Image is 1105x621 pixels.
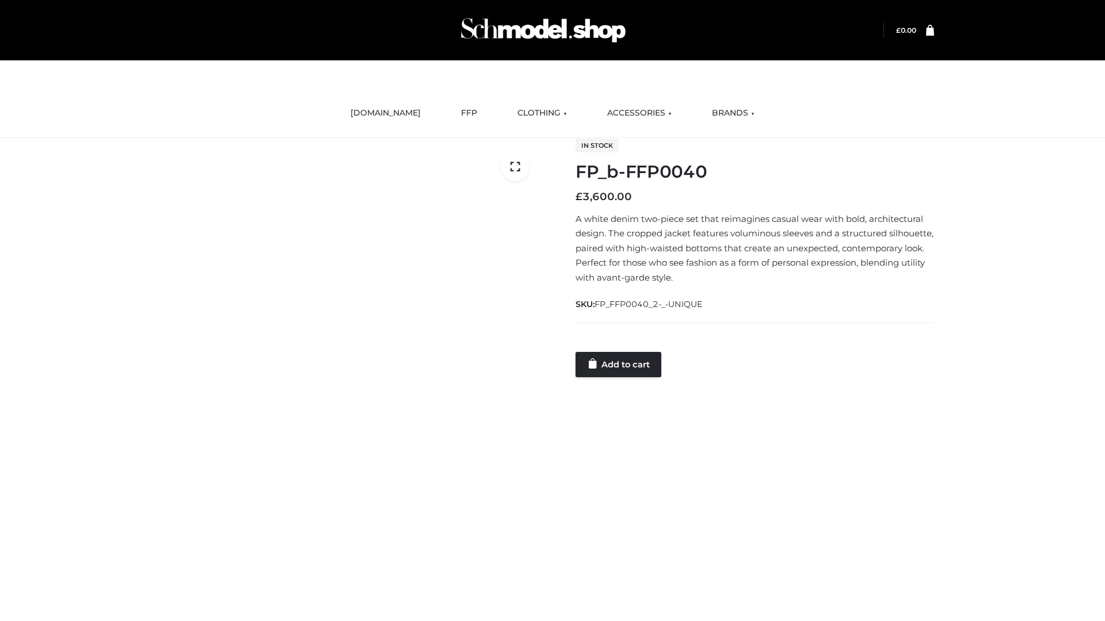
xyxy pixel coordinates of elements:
span: £ [896,26,901,34]
a: FFP [452,101,486,126]
p: A white denim two-piece set that reimagines casual wear with bold, architectural design. The crop... [576,212,934,285]
a: £0.00 [896,26,916,34]
bdi: 3,600.00 [576,190,632,203]
a: [DOMAIN_NAME] [342,101,429,126]
a: ACCESSORIES [599,101,680,126]
a: Add to cart [576,352,661,377]
img: Schmodel Admin 964 [457,7,630,53]
span: £ [576,190,582,203]
h1: FP_b-FFP0040 [576,162,934,182]
span: In stock [576,139,619,152]
span: FP_FFP0040_2-_-UNIQUE [595,299,703,309]
bdi: 0.00 [896,26,916,34]
a: BRANDS [703,101,763,126]
span: SKU: [576,297,704,311]
a: CLOTHING [509,101,576,126]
